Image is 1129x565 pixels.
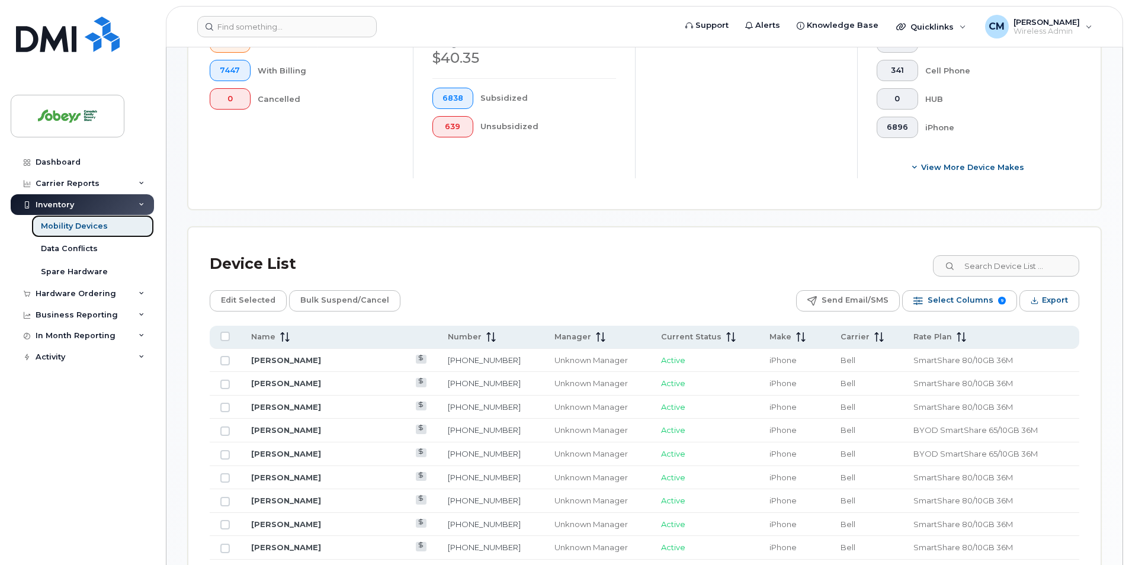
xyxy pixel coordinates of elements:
button: Send Email/SMS [796,290,900,312]
span: Number [448,332,482,342]
a: [PHONE_NUMBER] [448,402,521,412]
div: Unknown Manager [554,495,640,506]
span: SmartShare 80/10GB 36M [913,355,1013,365]
span: Bell [841,519,855,529]
button: Edit Selected [210,290,287,312]
span: 0 [220,94,240,104]
span: 9 [998,297,1006,304]
a: View Last Bill [416,425,427,434]
a: [PERSON_NAME] [251,425,321,435]
span: iPhone [769,425,797,435]
div: Unknown Manager [554,425,640,436]
div: Device List [210,249,296,280]
span: BYOD SmartShare 65/10GB 36M [913,449,1038,458]
span: Send Email/SMS [822,291,889,309]
span: Bell [841,402,855,412]
div: Cancelled [258,88,394,110]
a: [PERSON_NAME] [251,355,321,365]
input: Search Device List ... [933,255,1079,277]
span: 341 [887,66,908,75]
div: Unknown Manager [554,519,640,530]
span: Bell [841,355,855,365]
span: Select Columns [928,291,993,309]
span: iPhone [769,378,797,388]
a: [PERSON_NAME] [251,378,321,388]
button: Export [1019,290,1079,312]
a: View Last Bill [416,448,427,457]
span: 6896 [887,123,908,132]
a: [PERSON_NAME] [251,542,321,552]
span: Active [661,449,685,458]
div: Unknown Manager [554,355,640,366]
span: Support [695,20,729,31]
span: iPhone [769,449,797,458]
button: 7447 [210,60,251,81]
button: View More Device Makes [877,157,1060,178]
a: [PERSON_NAME] [251,473,321,482]
span: Active [661,355,685,365]
span: Carrier [841,332,870,342]
a: [PHONE_NUMBER] [448,473,521,482]
button: 6896 [877,117,918,138]
button: Bulk Suspend/Cancel [289,290,400,312]
div: iPhone [925,117,1061,138]
div: Quicklinks [888,15,974,38]
a: View Last Bill [416,378,427,387]
div: Cell Phone [925,60,1061,81]
span: Bell [841,473,855,482]
span: Bell [841,496,855,505]
span: SmartShare 80/10GB 36M [913,542,1013,552]
span: CM [989,20,1005,34]
a: View Last Bill [416,519,427,528]
span: Bell [841,425,855,435]
div: Unknown Manager [554,472,640,483]
span: Current Status [661,332,721,342]
span: Bell [841,378,855,388]
a: [PHONE_NUMBER] [448,378,521,388]
span: Export [1042,291,1068,309]
a: [PHONE_NUMBER] [448,519,521,529]
a: [PERSON_NAME] [251,519,321,529]
span: SmartShare 80/10GB 36M [913,378,1013,388]
span: Make [769,332,791,342]
div: With Billing [258,60,394,81]
div: Christine Mcmahon [977,15,1101,38]
div: HUB [925,88,1061,110]
span: 0 [887,94,908,104]
span: Rate Plan [913,332,952,342]
button: 0 [210,88,251,110]
span: BYOD SmartShare 65/10GB 36M [913,425,1038,435]
a: [PHONE_NUMBER] [448,542,521,552]
span: Quicklinks [910,22,954,31]
div: Unknown Manager [554,542,640,553]
span: SmartShare 80/10GB 36M [913,519,1013,529]
a: [PERSON_NAME] [251,402,321,412]
a: [PHONE_NUMBER] [448,355,521,365]
div: Unknown Manager [554,448,640,460]
span: Wireless Admin [1013,27,1080,36]
span: Bell [841,449,855,458]
span: SmartShare 80/10GB 36M [913,473,1013,482]
a: View Last Bill [416,402,427,410]
button: 639 [432,116,473,137]
span: Active [661,473,685,482]
span: Name [251,332,275,342]
span: View More Device Makes [921,162,1024,173]
button: 0 [877,88,918,110]
button: 6838 [432,88,473,109]
span: Alerts [755,20,780,31]
a: Alerts [737,14,788,37]
span: Active [661,425,685,435]
button: Select Columns 9 [902,290,1017,312]
a: [PHONE_NUMBER] [448,449,521,458]
span: Bell [841,542,855,552]
a: [PHONE_NUMBER] [448,496,521,505]
span: Active [661,378,685,388]
span: Edit Selected [221,291,275,309]
span: Active [661,542,685,552]
span: Knowledge Base [807,20,878,31]
a: View Last Bill [416,495,427,504]
a: Knowledge Base [788,14,887,37]
div: Unsubsidized [480,116,617,137]
span: iPhone [769,402,797,412]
